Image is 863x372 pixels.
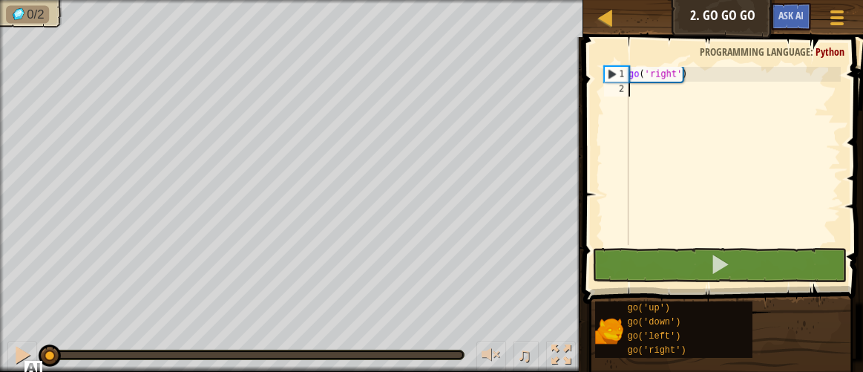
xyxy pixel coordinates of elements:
button: Ask AI [771,3,811,30]
div: 1 [605,67,629,82]
span: : [810,45,816,59]
span: go('up') [627,303,670,313]
button: Adjust volume [476,342,506,372]
span: Ask AI [778,8,804,22]
span: 0/2 [27,7,44,22]
img: portrait.png [595,317,623,345]
button: Toggle fullscreen [546,342,576,372]
span: go('right') [627,345,686,356]
button: Shift+Enter: Run current code. [592,248,846,282]
div: 2 [604,82,629,97]
span: Programming language [700,45,810,59]
span: go('left') [627,331,680,342]
li: Collect the gems. [6,6,49,24]
button: ♫ [513,342,539,372]
span: go('down') [627,317,680,327]
span: Python [816,45,844,59]
button: Ctrl + P: Pause [7,342,37,372]
span: ♫ [516,344,531,366]
button: Show game menu [818,3,856,38]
